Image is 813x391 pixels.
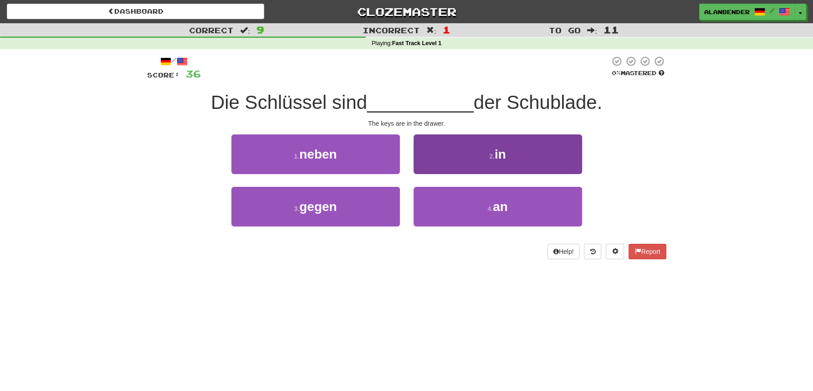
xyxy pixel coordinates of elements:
[584,244,601,259] button: Round history (alt+y)
[231,134,400,174] button: 1.neben
[487,205,493,212] small: 4 .
[147,71,180,79] span: Score:
[587,26,597,34] span: :
[629,244,666,259] button: Report
[367,92,474,113] span: __________
[474,92,603,113] span: der Schublade.
[147,119,666,128] div: The keys are in the drawer.
[147,56,201,67] div: /
[185,68,201,79] span: 36
[612,69,621,77] span: 0 %
[7,4,264,19] a: Dashboard
[299,200,337,214] span: gegen
[549,26,581,35] span: To go
[294,153,299,160] small: 1 .
[189,26,234,35] span: Correct
[426,26,436,34] span: :
[547,244,580,259] button: Help!
[610,69,666,77] div: Mastered
[299,147,337,161] span: neben
[231,187,400,226] button: 3.gegen
[278,4,535,20] a: Clozemaster
[495,147,506,161] span: in
[443,24,450,35] span: 1
[704,8,750,16] span: AlanBender
[240,26,250,34] span: :
[211,92,367,113] span: Die Schlüssel sind
[363,26,420,35] span: Incorrect
[414,187,582,226] button: 4.an
[603,24,619,35] span: 11
[294,205,299,212] small: 3 .
[489,153,495,160] small: 2 .
[256,24,264,35] span: 9
[392,40,442,46] strong: Fast Track Level 1
[493,200,508,214] span: an
[414,134,582,174] button: 2.in
[699,4,795,20] a: AlanBender /
[770,7,774,14] span: /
